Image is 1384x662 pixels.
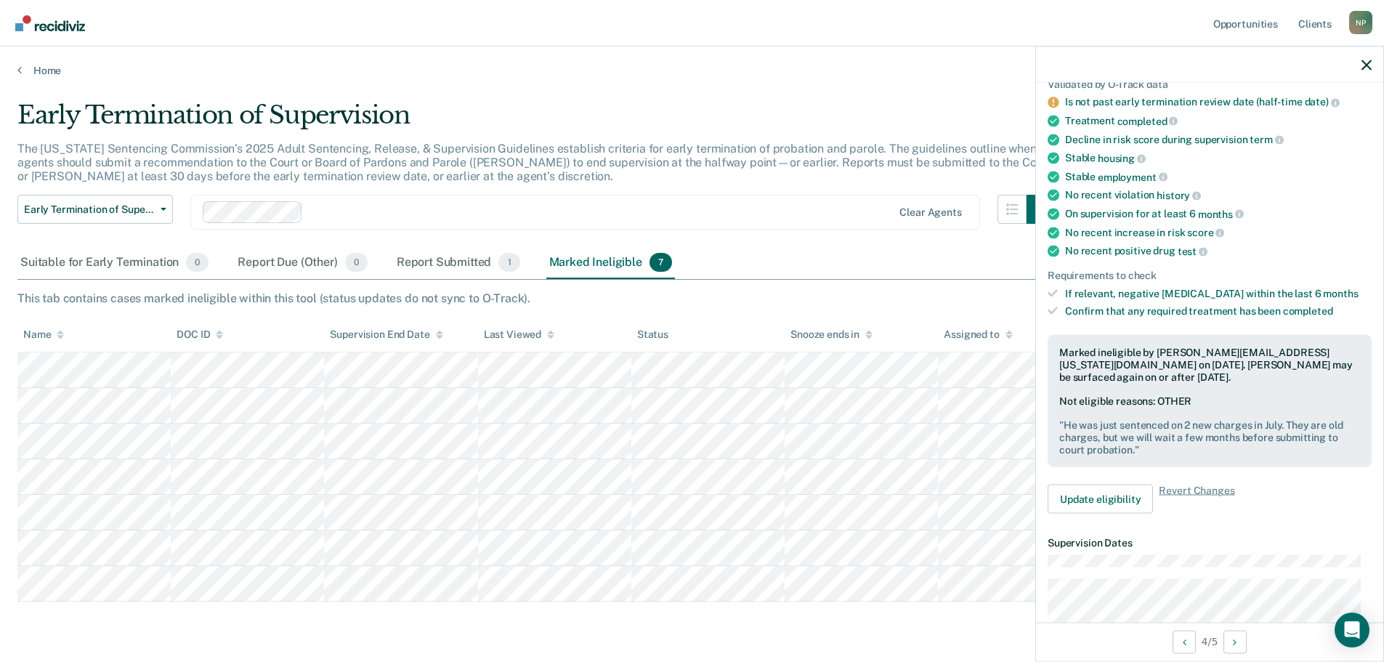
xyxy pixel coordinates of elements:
span: score [1187,227,1224,238]
div: Not eligible reasons: OTHER [1059,395,1360,456]
div: Requirements to check [1048,269,1372,281]
button: Next Opportunity [1223,630,1247,653]
span: employment [1098,171,1167,182]
div: Treatment [1065,114,1372,127]
span: Early Termination of Supervision [24,203,155,216]
span: Revert Changes [1159,485,1234,514]
a: Home [17,64,1367,77]
div: This tab contains cases marked ineligible within this tool (status updates do not sync to O-Track). [17,291,1367,305]
div: Last Viewed [484,328,554,341]
div: Open Intercom Messenger [1335,613,1369,647]
div: Status [637,328,668,341]
span: 7 [649,253,672,272]
div: Validated by O-Track data [1048,78,1372,90]
div: Early Termination of Supervision [17,100,1056,142]
span: 0 [345,253,368,272]
div: If relevant, negative [MEDICAL_DATA] within the last 6 [1065,287,1372,299]
button: Previous Opportunity [1173,630,1196,653]
div: Supervision End Date [330,328,442,341]
div: Snooze ends in [790,328,873,341]
span: 0 [186,253,209,272]
div: No recent increase in risk [1065,226,1372,239]
div: Clear agents [899,206,961,219]
div: DOC ID [177,328,223,341]
div: Marked Ineligible [546,247,676,279]
div: Is not past early termination review date (half-time date) [1065,96,1372,109]
div: No recent positive drug [1065,245,1372,258]
div: Stable [1065,170,1372,183]
dt: Supervision Dates [1048,537,1372,549]
span: term [1250,134,1283,145]
div: Suitable for Early Termination [17,247,211,279]
div: Assigned to [944,328,1012,341]
span: test [1178,245,1207,257]
span: housing [1098,152,1146,164]
button: Update eligibility [1048,485,1153,514]
span: months [1323,287,1358,299]
div: Stable [1065,152,1372,165]
div: Confirm that any required treatment has been [1065,305,1372,318]
pre: " He was just sentenced on 2 new charges in July. They are old charges, but we will wait a few mo... [1059,419,1360,456]
span: completed [1117,115,1178,126]
button: Profile dropdown button [1349,11,1372,34]
div: No recent violation [1065,189,1372,202]
span: completed [1283,305,1333,317]
img: Recidiviz [15,15,85,31]
div: Name [23,328,64,341]
div: N P [1349,11,1372,34]
div: Marked ineligible by [PERSON_NAME][EMAIL_ADDRESS][US_STATE][DOMAIN_NAME] on [DATE]. [PERSON_NAME]... [1059,347,1360,383]
div: 4 / 5 [1036,622,1383,661]
p: The [US_STATE] Sentencing Commission’s 2025 Adult Sentencing, Release, & Supervision Guidelines e... [17,142,1051,183]
span: history [1157,190,1201,201]
div: On supervision for at least 6 [1065,207,1372,220]
div: Decline in risk score during supervision [1065,133,1372,146]
span: 1 [498,253,519,272]
div: Report Submitted [394,247,523,279]
div: Report Due (Other) [235,247,370,279]
span: months [1198,208,1244,219]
